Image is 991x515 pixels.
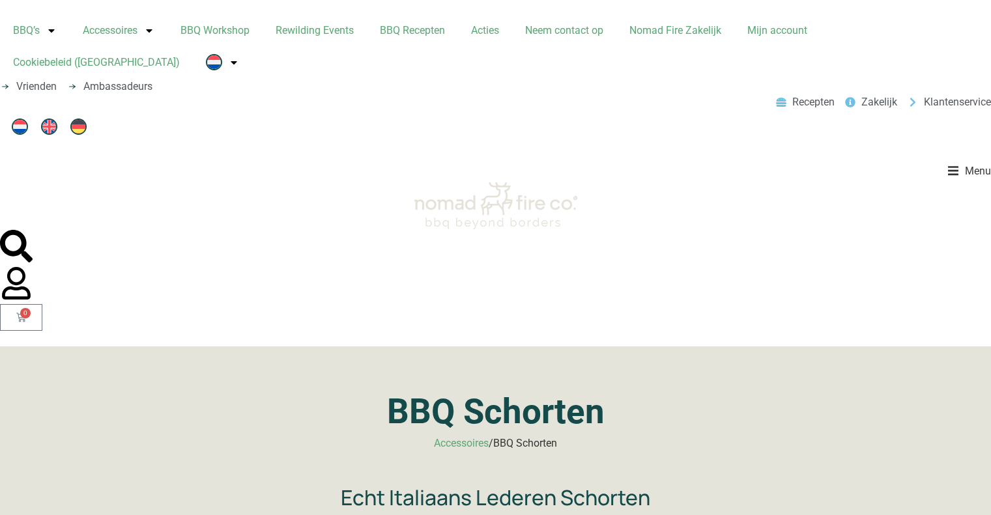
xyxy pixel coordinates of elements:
span: Recepten [789,94,835,110]
span: BBQ Schorten [493,437,557,449]
span: Zakelijk [858,94,897,110]
span: 0 [20,308,31,318]
a: Rewilding Events [263,16,367,46]
a: Nomad Fire Zakelijk [616,16,734,46]
span: Menu [965,163,991,179]
a: BBQ Recepten [367,16,458,46]
h2: Echt Italiaans Lederen Schorten [225,485,766,510]
h1: BBQ Schorten [225,395,766,429]
a: BBQ Workshop [167,16,263,46]
img: Nomad Logo [414,182,577,230]
a: Accessoires [434,437,489,449]
a: grill bill zakeljk [845,94,897,110]
a: Neem contact op [512,16,616,46]
a: Mijn account [734,16,820,46]
a: grill bill klantenservice [908,94,991,110]
img: Nederlands [12,118,28,135]
span: Klantenservice [921,94,991,110]
span: / [489,437,493,449]
a: Switch to Engels [35,115,64,139]
a: grill bill ambassadors [67,79,152,94]
img: Engels [41,118,57,135]
a: BBQ recepten [776,94,835,110]
span: Ambassadeurs [80,79,152,94]
img: Nederlands [206,54,222,70]
nav: breadcrumbs [434,436,557,451]
a: Acties [458,16,512,46]
a: Schakel over naar [193,46,252,79]
div: Open/Close Menu [948,160,991,182]
span: Vrienden [13,79,57,94]
img: Duits [70,118,87,135]
a: Accessoires [70,16,167,46]
a: Switch to Duits [64,115,93,139]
